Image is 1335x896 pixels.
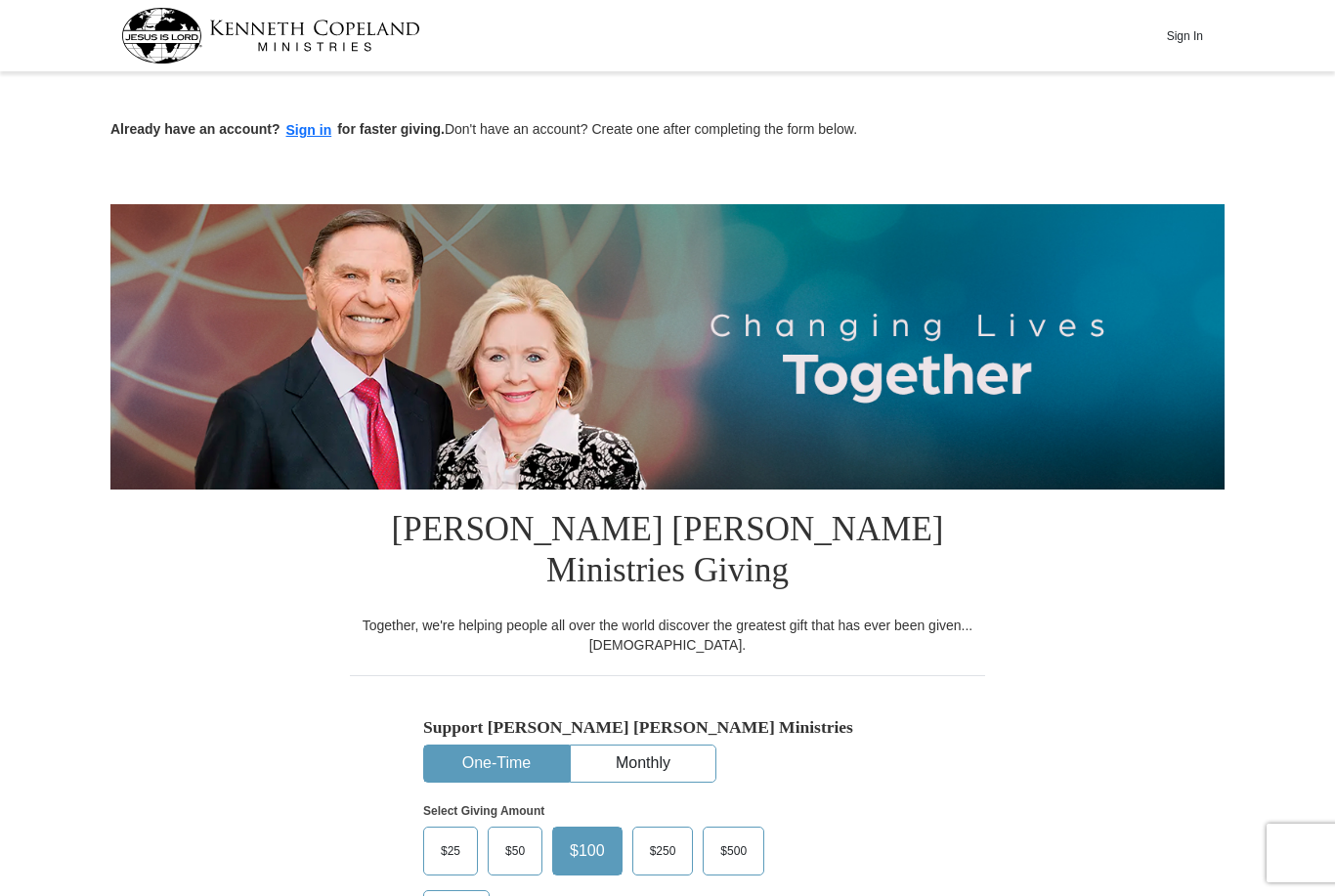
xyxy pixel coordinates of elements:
[280,119,338,142] button: Sign in
[121,8,420,64] img: kcm-header-logo.svg
[423,717,912,738] h5: Support [PERSON_NAME] [PERSON_NAME] Ministries
[350,490,985,616] h1: [PERSON_NAME] [PERSON_NAME] Ministries Giving
[1155,21,1214,51] button: Sign In
[431,836,470,866] span: $25
[571,746,715,782] button: Monthly
[110,121,445,137] strong: Already have an account? for faster giving.
[560,836,615,866] span: $100
[110,119,1225,142] p: Don't have an account? Create one after completing the form below.
[423,804,544,818] strong: Select Giving Amount
[711,836,756,866] span: $500
[350,616,985,655] div: Together, we're helping people all over the world discover the greatest gift that has ever been g...
[424,746,569,782] button: One-Time
[495,836,535,866] span: $50
[640,836,686,866] span: $250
